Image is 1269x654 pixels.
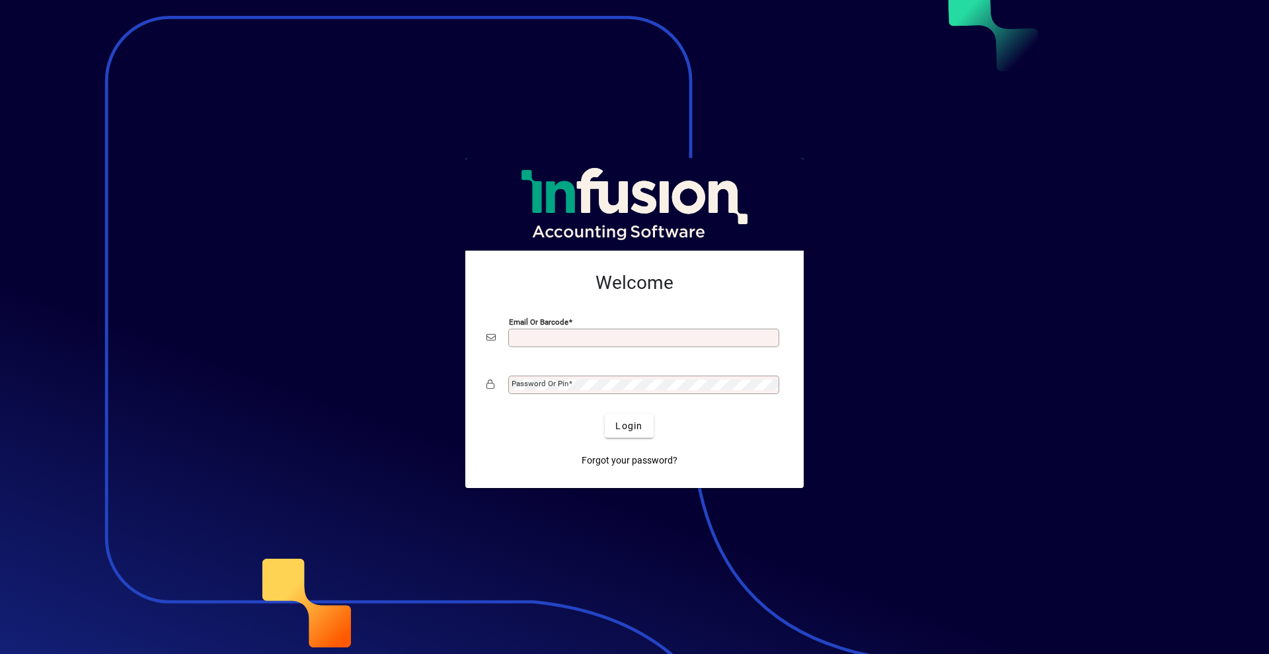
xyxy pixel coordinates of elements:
[615,419,642,433] span: Login
[582,454,677,468] span: Forgot your password?
[512,379,568,388] mat-label: Password or Pin
[605,414,653,438] button: Login
[576,448,683,472] a: Forgot your password?
[486,272,783,294] h2: Welcome
[509,317,568,327] mat-label: Email or Barcode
